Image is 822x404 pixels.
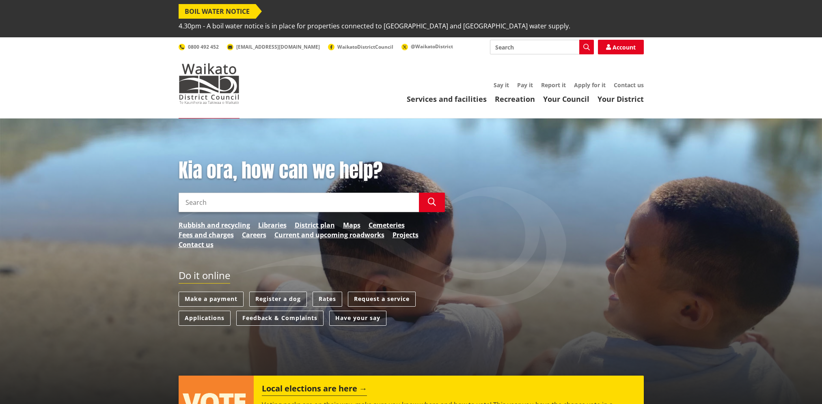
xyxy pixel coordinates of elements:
[343,220,360,230] a: Maps
[242,230,266,240] a: Careers
[494,81,509,89] a: Say it
[179,193,419,212] input: Search input
[179,230,234,240] a: Fees and charges
[236,43,320,50] span: [EMAIL_ADDRESS][DOMAIN_NAME]
[188,43,219,50] span: 0800 492 452
[227,43,320,50] a: [EMAIL_ADDRESS][DOMAIN_NAME]
[348,292,416,307] a: Request a service
[258,220,287,230] a: Libraries
[369,220,405,230] a: Cemeteries
[337,43,393,50] span: WaikatoDistrictCouncil
[614,81,644,89] a: Contact us
[179,63,239,104] img: Waikato District Council - Te Kaunihera aa Takiwaa o Waikato
[517,81,533,89] a: Pay it
[236,311,324,326] a: Feedback & Complaints
[313,292,342,307] a: Rates
[541,81,566,89] a: Report it
[543,94,589,104] a: Your Council
[490,40,594,54] input: Search input
[179,43,219,50] a: 0800 492 452
[179,311,231,326] a: Applications
[393,230,419,240] a: Projects
[179,19,570,33] span: 4.30pm - A boil water notice is in place for properties connected to [GEOGRAPHIC_DATA] and [GEOGR...
[411,43,453,50] span: @WaikatoDistrict
[574,81,606,89] a: Apply for it
[495,94,535,104] a: Recreation
[179,292,244,307] a: Make a payment
[179,220,250,230] a: Rubbish and recycling
[179,4,256,19] span: BOIL WATER NOTICE
[179,270,230,284] h2: Do it online
[295,220,335,230] a: District plan
[598,40,644,54] a: Account
[179,159,445,183] h1: Kia ora, how can we help?
[401,43,453,50] a: @WaikatoDistrict
[262,384,367,396] h2: Local elections are here
[329,311,386,326] a: Have your say
[328,43,393,50] a: WaikatoDistrictCouncil
[179,240,214,249] a: Contact us
[598,94,644,104] a: Your District
[274,230,384,240] a: Current and upcoming roadworks
[407,94,487,104] a: Services and facilities
[249,292,307,307] a: Register a dog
